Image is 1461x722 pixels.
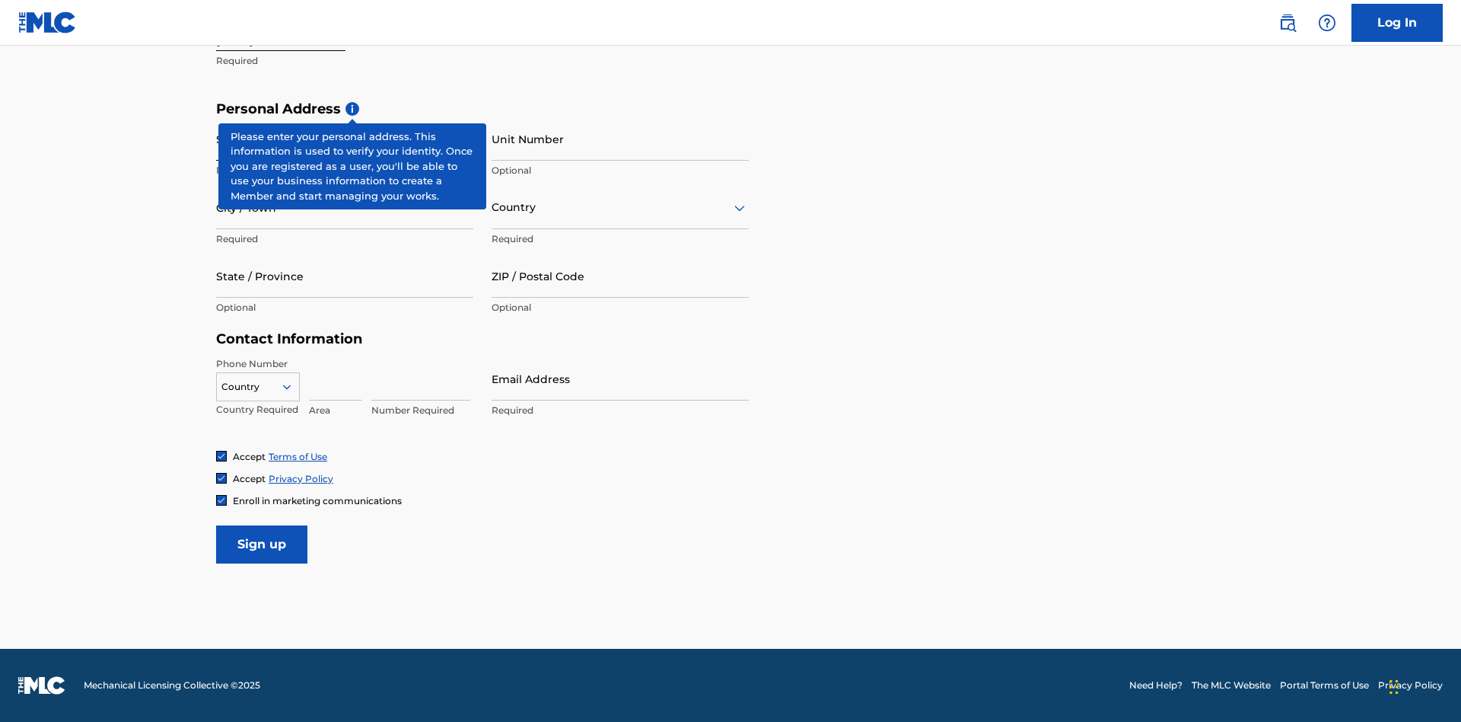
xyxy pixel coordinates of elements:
[269,473,333,484] a: Privacy Policy
[18,676,65,695] img: logo
[1385,649,1461,722] iframe: Chat Widget
[1129,679,1182,692] a: Need Help?
[1192,679,1271,692] a: The MLC Website
[217,474,226,483] img: checkbox
[345,102,359,116] span: i
[309,404,362,417] p: Area
[216,301,473,315] p: Optional
[216,101,1245,118] h5: Personal Address
[217,496,226,505] img: checkbox
[216,331,749,348] h5: Contact Information
[1280,679,1369,692] a: Portal Terms of Use
[1272,8,1303,38] a: Public Search
[216,164,473,177] p: Required
[216,232,473,246] p: Required
[492,301,749,315] p: Optional
[233,451,266,462] span: Accept
[492,404,749,417] p: Required
[371,404,470,417] p: Number Required
[216,403,300,417] p: Country Required
[492,164,749,177] p: Optional
[492,232,749,246] p: Required
[1318,14,1336,32] img: help
[18,11,77,34] img: MLC Logo
[1351,4,1443,42] a: Log In
[233,473,266,484] span: Accept
[1389,664,1399,710] div: Drag
[216,526,307,564] input: Sign up
[269,451,327,462] a: Terms of Use
[84,679,260,692] span: Mechanical Licensing Collective © 2025
[1312,8,1342,38] div: Help
[1278,14,1297,32] img: search
[233,495,402,506] span: Enroll in marketing communications
[1378,679,1443,692] a: Privacy Policy
[217,452,226,461] img: checkbox
[216,54,473,68] p: Required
